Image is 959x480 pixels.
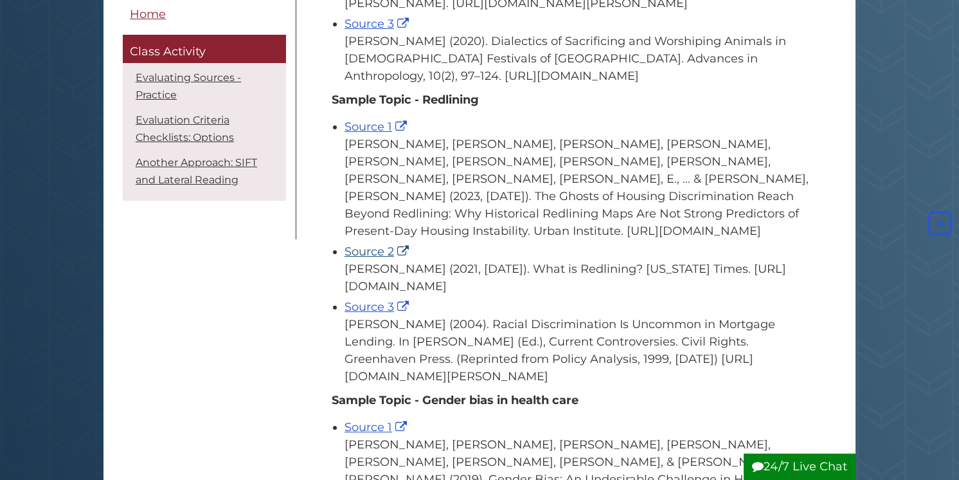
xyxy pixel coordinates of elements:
[136,156,257,186] a: Another Approach: SIFT and Lateral Reading
[130,7,166,21] span: Home
[345,120,410,134] a: Source 1
[345,316,811,385] div: [PERSON_NAME] (2004). Racial Discrimination Is Uncommon in Mortgage Lending. In [PERSON_NAME] (Ed...
[345,261,811,295] div: [PERSON_NAME] (2021, [DATE]). What is Redlining? [US_STATE] Times. [URL][DOMAIN_NAME]
[744,454,856,480] button: 24/7 Live Chat
[345,136,811,240] div: [PERSON_NAME], [PERSON_NAME], [PERSON_NAME], [PERSON_NAME], [PERSON_NAME], [PERSON_NAME], [PERSON...
[332,93,479,107] strong: Sample Topic - Redlining
[136,114,234,143] a: Evaluation Criteria Checklists: Options
[123,35,286,64] a: Class Activity
[130,45,206,59] span: Class Activity
[345,33,811,85] div: [PERSON_NAME] (2020). Dialectics of Sacrificing and Worshiping Animals in [DEMOGRAPHIC_DATA] Fest...
[332,393,578,407] b: Sample Topic - Gender bias in health care
[136,71,241,101] a: Evaluating Sources - Practice
[925,217,956,231] a: Back to Top
[345,420,410,434] a: Source 1
[345,17,412,31] a: Source 3
[345,245,412,259] a: Source 2
[345,300,412,314] a: Source 3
